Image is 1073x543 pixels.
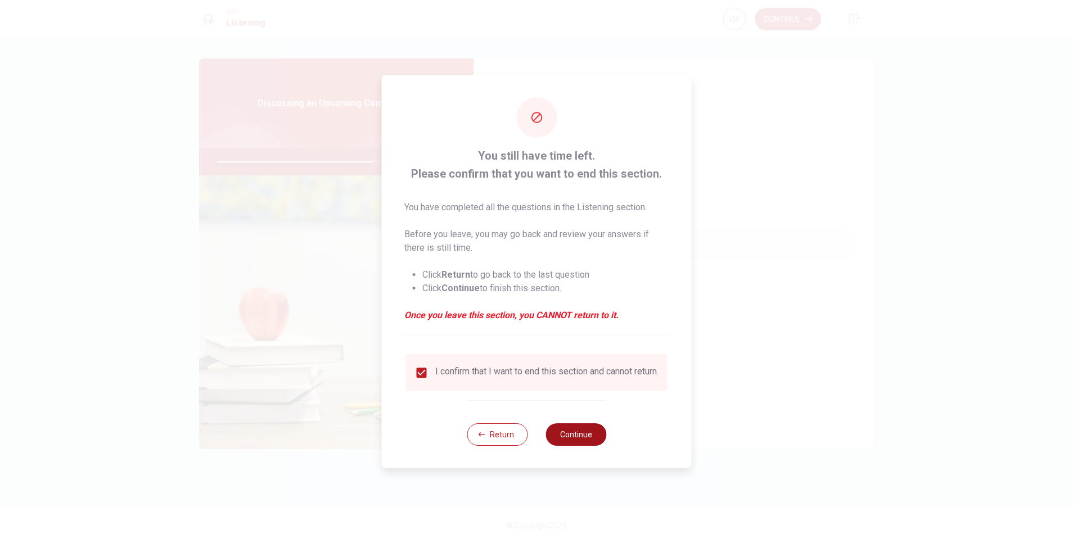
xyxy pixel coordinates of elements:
span: You still have time left. Please confirm that you want to end this section. [404,147,669,183]
strong: Continue [441,283,480,293]
strong: Return [441,269,470,280]
div: I confirm that I want to end this section and cannot return. [435,366,659,379]
li: Click to go back to the last question [422,268,669,282]
p: You have completed all the questions in the Listening section. [404,201,669,214]
button: Return [467,423,528,446]
li: Click to finish this section. [422,282,669,295]
button: Continue [545,423,606,446]
em: Once you leave this section, you CANNOT return to it. [404,309,669,322]
p: Before you leave, you may go back and review your answers if there is still time. [404,228,669,255]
